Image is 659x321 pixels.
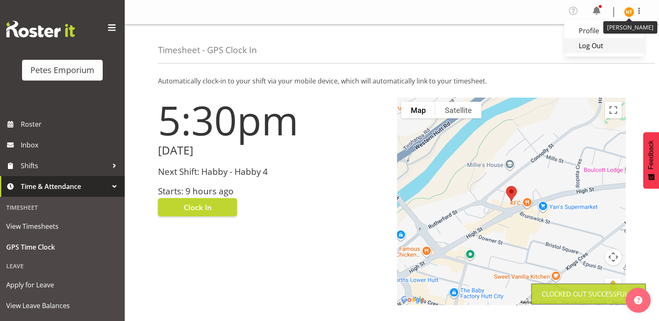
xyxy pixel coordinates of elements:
span: Feedback [647,140,655,169]
h2: [DATE] [158,144,387,157]
span: Clock In [184,202,212,213]
a: Apply for Leave [2,274,123,295]
a: Log Out [564,38,644,53]
a: Profile [564,23,644,38]
a: View Timesheets [2,216,123,237]
a: GPS Time Clock [2,237,123,257]
button: Show satellite imagery [435,102,481,118]
img: Rosterit website logo [6,21,75,37]
button: Show street map [401,102,435,118]
span: Inbox [21,139,121,151]
span: View Leave Balances [6,299,118,312]
button: Map camera controls [605,249,622,265]
h4: Timesheet - GPS Clock In [158,45,257,55]
span: View Timesheets [6,220,118,233]
div: Leave [2,257,123,274]
img: nicole-thomson8388.jpg [624,7,634,17]
button: Clock In [158,198,237,216]
span: GPS Time Clock [6,241,118,253]
span: Roster [21,118,121,130]
span: Shifts [21,159,108,172]
p: Automatically clock-in to your shift via your mobile device, which will automatically link to you... [158,76,626,86]
img: help-xxl-2.png [634,296,642,304]
a: Open this area in Google Maps (opens a new window) [399,294,427,305]
button: Feedback - Show survey [643,132,659,189]
button: Drag Pegman onto the map to open Street View [605,279,622,295]
button: Toggle fullscreen view [605,102,622,118]
a: View Leave Balances [2,295,123,316]
img: Google [399,294,427,305]
h3: Next Shift: Habby - Habby 4 [158,167,387,176]
span: Apply for Leave [6,279,118,291]
h3: Starts: 9 hours ago [158,186,387,196]
div: Clocked out Successfully [542,289,635,299]
div: Petes Emporium [30,64,94,76]
button: Keyboard shortcuts [521,299,556,305]
div: Timesheet [2,199,123,216]
h1: 5:30pm [158,98,387,142]
span: Time & Attendance [21,180,108,193]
